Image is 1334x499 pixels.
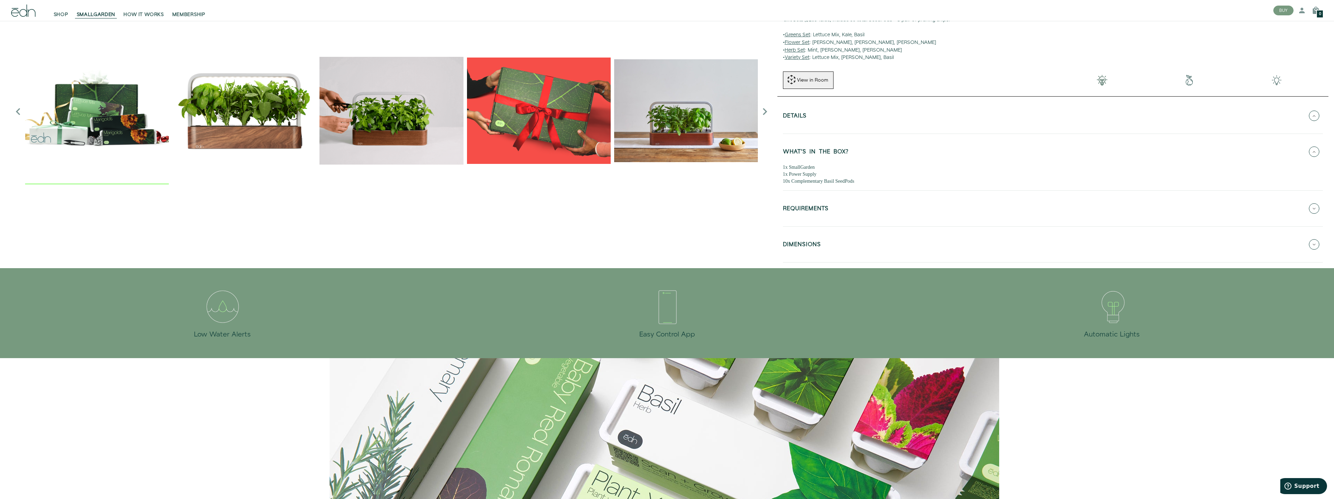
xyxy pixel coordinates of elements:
span: HOW IT WORKS [123,11,164,18]
div: 1 / 4 [445,282,889,344]
iframe: Opens a widget where you can find more information [1280,478,1327,496]
i: Previous slide [11,105,25,119]
img: edn-smallgarden-mixed-herbs-table-product-2000px_1024x.jpg [614,39,758,182]
img: website-icons-02_1a97941d-d24d-4e9d-96e6-5b10bf5e71ed_256x256_crop_center.png [198,282,247,331]
div: 2 / 6 [319,39,463,184]
h3: Automatic Lights [1084,331,1140,339]
img: edn-smallgarden-tech.png [1233,75,1320,85]
h5: Details [783,113,807,121]
h3: Easy Control App [639,331,695,339]
img: edn-trim-basil.2021-09-07_14_55_24_1024x.gif [319,39,463,182]
a: HOW IT WORKS [119,3,168,18]
img: green-earth.png [1146,75,1233,85]
button: WHAT'S IN THE BOX? [783,139,1323,164]
div: 4 / 6 [614,39,758,184]
span: SHOP [54,11,68,18]
a: SMALLGARDEN [73,3,120,18]
img: edn-holiday-value-variety-2-square_1000x.png [25,39,169,182]
u: Variety Set [785,54,809,61]
img: 001-light-bulb.png [1058,75,1146,85]
u: Herb Set [785,47,805,54]
span: SMALLGARDEN [77,11,115,18]
u: Greens Set [785,31,810,38]
button: BUY [1273,6,1294,15]
button: Details [783,104,1323,128]
a: SHOP [50,3,73,18]
button: REQUIREMENTS [783,196,1323,221]
u: Flower Set [785,39,809,46]
div: 1x SmallGarden 1x Power Supply 10x Complementary Basil SeedPods [783,164,1323,185]
div: View in Room [796,77,829,84]
span: MEMBERSHIP [172,11,205,18]
h5: DIMENSIONS [783,242,821,250]
img: website-icons-05_960x.png [642,282,691,331]
div: 1 / 6 [172,39,316,184]
h5: WHAT'S IN THE BOX? [783,149,849,157]
button: View in Room [783,71,834,89]
div: 3 / 6 [467,39,611,184]
button: DIMENSIONS [783,232,1323,257]
i: Next slide [758,105,772,119]
img: Official-EDN-SMALLGARDEN-HERB-HERO-SLV-2000px_1024x.png [172,39,316,182]
img: EMAILS_-_Holiday_21_PT1_28_9986b34a-7908-4121-b1c1-9595d1e43abe_1024x.png [467,39,611,182]
span: 0 [1319,12,1321,16]
p: • : Lettuce Mix, Kale, Basil • : [PERSON_NAME], [PERSON_NAME], [PERSON_NAME] • : Mint, [PERSON_NA... [783,16,1323,62]
img: website-icons-04_ebb2a09f-fb29-45bc-ba4d-66be10a1b697_256x256_crop_center.png [1087,282,1136,331]
h3: Low Water Alerts [194,331,251,339]
div: 2 / 4 [889,282,1334,344]
a: MEMBERSHIP [168,3,210,18]
h5: REQUIREMENTS [783,206,829,214]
